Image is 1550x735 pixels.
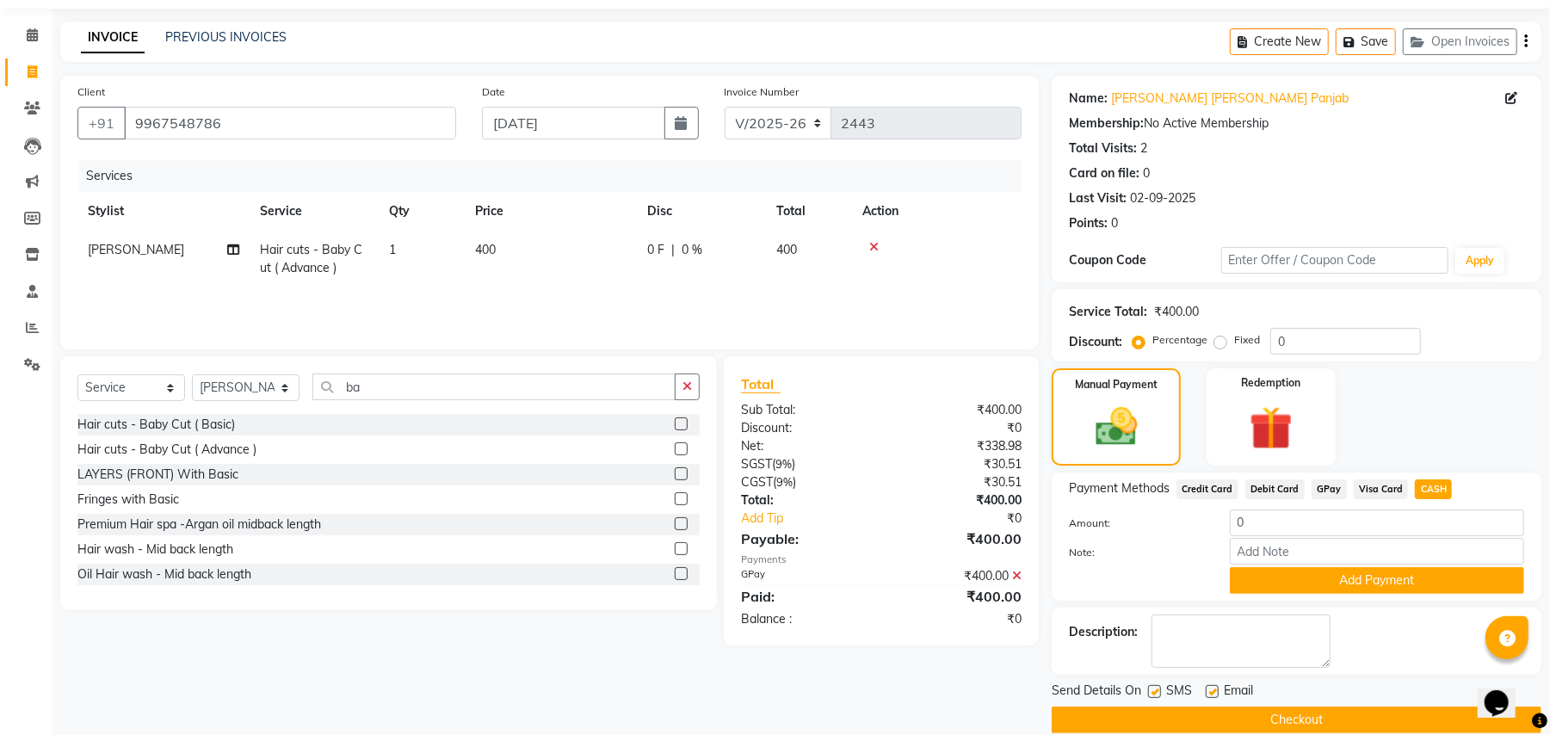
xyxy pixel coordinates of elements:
div: 02-09-2025 [1130,189,1195,207]
div: ₹30.51 [881,455,1034,473]
label: Note: [1056,545,1216,560]
div: Payable: [728,528,881,549]
a: INVOICE [81,22,145,53]
label: Redemption [1241,375,1300,391]
div: Fringes with Basic [77,491,179,509]
span: Visa Card [1354,479,1409,499]
div: Net: [728,437,881,455]
span: 0 % [682,241,702,259]
span: | [671,241,675,259]
span: 400 [776,242,797,257]
div: Name: [1069,90,1108,108]
button: Checkout [1052,707,1541,733]
button: Apply [1455,248,1504,274]
div: LAYERS (FRONT) With Basic [77,466,238,484]
div: Membership: [1069,114,1144,133]
div: ₹400.00 [881,401,1034,419]
span: Debit Card [1245,479,1305,499]
a: PREVIOUS INVOICES [165,29,287,45]
span: GPay [1312,479,1347,499]
label: Client [77,84,105,100]
div: Discount: [728,419,881,437]
div: ( ) [728,473,881,491]
input: Amount [1230,510,1524,536]
div: ₹0 [907,510,1034,528]
th: Disc [637,192,766,231]
a: [PERSON_NAME] [PERSON_NAME] Panjab [1111,90,1349,108]
div: ₹400.00 [881,528,1034,549]
div: Service Total: [1069,303,1147,321]
div: Hair cuts - Baby Cut ( Basic) [77,416,235,434]
th: Stylist [77,192,250,231]
th: Price [465,192,637,231]
div: 0 [1111,214,1118,232]
a: Add Tip [728,510,907,528]
button: Open Invoices [1403,28,1517,55]
div: ₹400.00 [1154,303,1199,321]
th: Service [250,192,379,231]
div: ₹400.00 [881,491,1034,510]
label: Amount: [1056,516,1216,531]
button: Save [1336,28,1396,55]
div: ₹0 [881,419,1034,437]
span: 9% [775,457,792,471]
div: Coupon Code [1069,251,1220,269]
button: Create New [1230,28,1329,55]
label: Manual Payment [1075,377,1158,392]
span: CASH [1415,479,1452,499]
div: Discount: [1069,333,1122,351]
div: Description: [1069,623,1138,641]
div: ( ) [728,455,881,473]
div: Last Visit: [1069,189,1127,207]
div: 0 [1143,164,1150,182]
div: Services [79,160,1034,192]
div: Hair wash - Mid back length [77,540,233,559]
th: Action [852,192,1022,231]
div: Oil Hair wash - Mid back length [77,565,251,584]
div: Paid: [728,586,881,607]
label: Fixed [1234,332,1260,348]
span: 400 [475,242,496,257]
button: +91 [77,107,126,139]
div: Total Visits: [1069,139,1137,157]
span: Payment Methods [1069,479,1170,497]
input: Enter Offer / Coupon Code [1221,247,1448,274]
input: Search or Scan [312,374,676,400]
span: Send Details On [1052,682,1141,703]
th: Total [766,192,852,231]
div: Total: [728,491,881,510]
div: GPay [728,567,881,585]
span: [PERSON_NAME] [88,242,184,257]
div: ₹338.98 [881,437,1034,455]
div: Card on file: [1069,164,1139,182]
div: Hair cuts - Baby Cut ( Advance ) [77,441,256,459]
span: Total [741,375,781,393]
img: _cash.svg [1083,403,1151,451]
div: Sub Total: [728,401,881,419]
span: SGST [741,456,772,472]
div: ₹30.51 [881,473,1034,491]
input: Add Note [1230,538,1524,565]
div: 2 [1140,139,1147,157]
span: 9% [776,475,793,489]
label: Percentage [1152,332,1207,348]
span: Email [1224,682,1253,703]
div: Balance : [728,610,881,628]
span: 1 [389,242,396,257]
span: Hair cuts - Baby Cut ( Advance ) [260,242,362,275]
span: 0 F [647,241,664,259]
span: SMS [1166,682,1192,703]
label: Date [482,84,505,100]
span: Credit Card [1176,479,1238,499]
div: Premium Hair spa -Argan oil midback length [77,516,321,534]
img: _gift.svg [1236,401,1306,455]
div: ₹0 [881,610,1034,628]
div: Points: [1069,214,1108,232]
input: Search by Name/Mobile/Email/Code [124,107,456,139]
div: ₹400.00 [881,586,1034,607]
iframe: chat widget [1478,666,1533,718]
span: CGST [741,474,773,490]
label: Invoice Number [725,84,800,100]
th: Qty [379,192,465,231]
button: Add Payment [1230,567,1524,594]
